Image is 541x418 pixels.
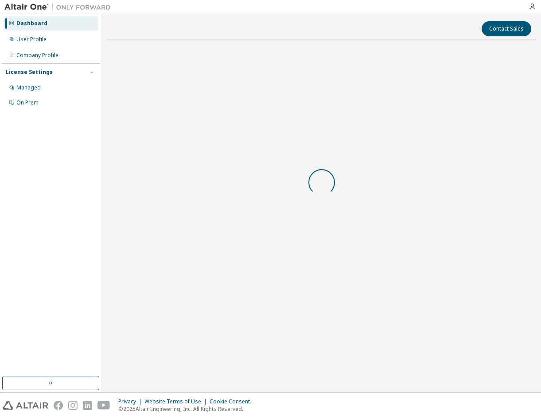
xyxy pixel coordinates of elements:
div: Website Terms of Use [144,398,210,405]
div: On Prem [16,99,39,106]
img: linkedin.svg [83,401,92,410]
p: © 2025 Altair Engineering, Inc. All Rights Reserved. [118,405,255,413]
div: Company Profile [16,52,58,59]
img: instagram.svg [68,401,78,410]
div: Cookie Consent [210,398,255,405]
div: Privacy [118,398,144,405]
button: Contact Sales [482,21,531,36]
img: Altair One [4,3,115,12]
div: License Settings [6,69,53,76]
img: facebook.svg [54,401,63,410]
img: youtube.svg [97,401,110,410]
div: Managed [16,84,41,91]
div: Dashboard [16,20,47,27]
div: User Profile [16,36,47,43]
img: altair_logo.svg [3,401,48,410]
